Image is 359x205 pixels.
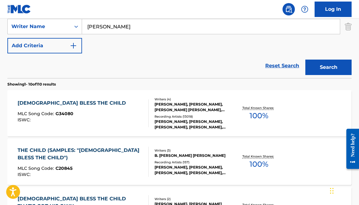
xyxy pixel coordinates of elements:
[7,82,56,87] p: Showing 1 - 10 of 110 results
[299,3,311,15] div: Help
[250,110,268,121] span: 100 %
[155,160,230,165] div: Recording Artists ( 157 )
[7,139,352,185] a: THE CHILD (SAMPLES: "[DEMOGRAPHIC_DATA] BLESS THE CHILD")MLC Song Code:C20845ISWC:Writers (3)B. [...
[18,172,32,177] span: ISWC :
[11,23,67,30] div: Writer Name
[345,19,352,34] img: Delete Criterion
[330,182,334,200] div: Drag
[155,114,230,119] div: Recording Artists ( 13018 )
[155,197,230,201] div: Writers ( 2 )
[155,102,230,113] div: [PERSON_NAME], [PERSON_NAME], [PERSON_NAME] [PERSON_NAME], [PERSON_NAME]
[18,165,56,171] span: MLC Song Code :
[18,117,32,123] span: ISWC :
[155,165,230,176] div: [PERSON_NAME], [PERSON_NAME], [PERSON_NAME], [PERSON_NAME], [PERSON_NAME]
[342,124,359,174] iframe: Resource Center
[155,119,230,130] div: [PERSON_NAME], [PERSON_NAME], [PERSON_NAME], [PERSON_NAME], [PERSON_NAME]
[18,111,56,116] span: MLC Song Code :
[18,147,143,161] div: THE CHILD (SAMPLES: "[DEMOGRAPHIC_DATA] BLESS THE CHILD")
[262,59,302,73] a: Reset Search
[285,6,292,13] img: search
[242,154,275,159] p: Total Known Shares:
[7,5,31,14] img: MLC Logo
[7,90,352,136] a: [DEMOGRAPHIC_DATA] BLESS THE CHILDMLC Song Code:G34080ISWC:Writers (4)[PERSON_NAME], [PERSON_NAME...
[18,99,129,107] div: [DEMOGRAPHIC_DATA] BLESS THE CHILD
[242,106,275,110] p: Total Known Shares:
[328,175,359,205] iframe: Chat Widget
[155,153,230,158] div: B. [PERSON_NAME] [PERSON_NAME]
[305,60,352,75] button: Search
[283,3,295,15] a: Public Search
[56,111,73,116] span: G34080
[155,97,230,102] div: Writers ( 4 )
[70,42,77,49] img: 9d2ae6d4665cec9f34b9.svg
[56,165,72,171] span: C20845
[155,148,230,153] div: Writers ( 3 )
[7,38,82,53] button: Add Criteria
[315,2,352,17] a: Log In
[250,159,268,170] span: 100 %
[301,6,308,13] img: help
